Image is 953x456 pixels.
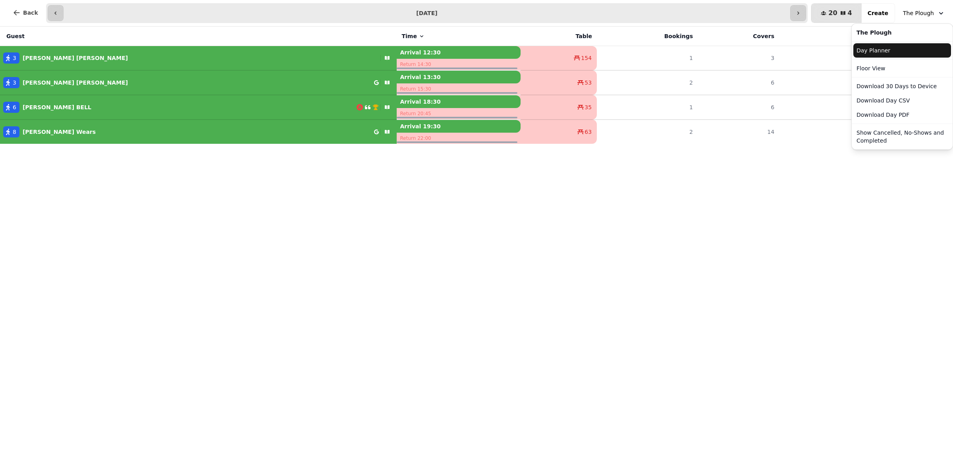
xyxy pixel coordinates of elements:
[851,23,953,150] div: The Plough
[898,6,950,20] button: The Plough
[853,43,951,58] a: Day Planner
[853,93,951,108] button: Download Day CSV
[853,79,951,93] button: Download 30 Days to Device
[853,25,951,40] div: The Plough
[853,126,951,148] button: Show Cancelled, No-Shows and Completed
[853,108,951,122] button: Download Day PDF
[903,9,934,17] span: The Plough
[853,61,951,75] a: Floor View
